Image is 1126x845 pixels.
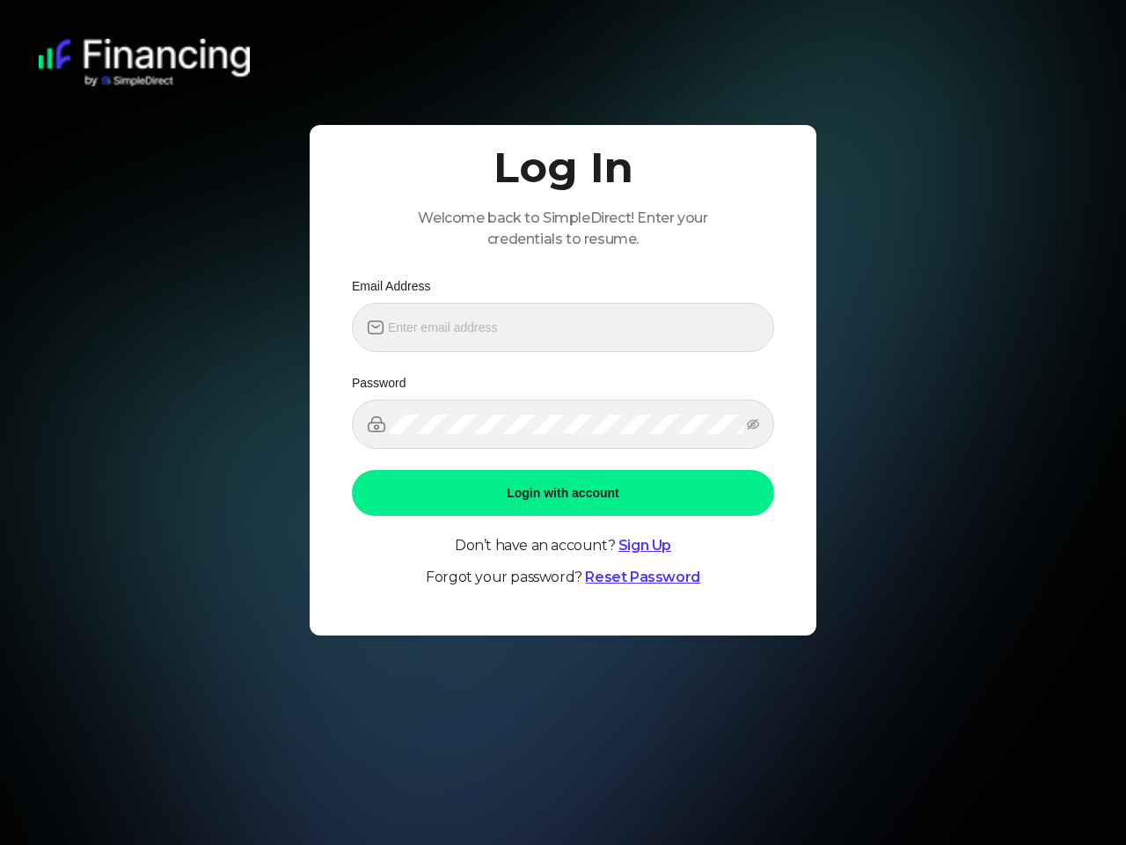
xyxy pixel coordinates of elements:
a: Reset Password [585,569,699,585]
a: Sign Up [618,537,671,554]
p: Don’t have an account? [352,537,774,555]
button: Login with account [352,470,774,516]
span: eye-invisible [747,418,759,430]
h1: Log In [494,146,633,188]
label: Password [352,373,418,393]
input: Enter email address [388,318,759,337]
p: Forgot your password? [352,569,774,586]
p: Welcome back to SimpleDirect! Enter your credentials to resume. [394,208,732,250]
label: Email Address [352,276,442,296]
